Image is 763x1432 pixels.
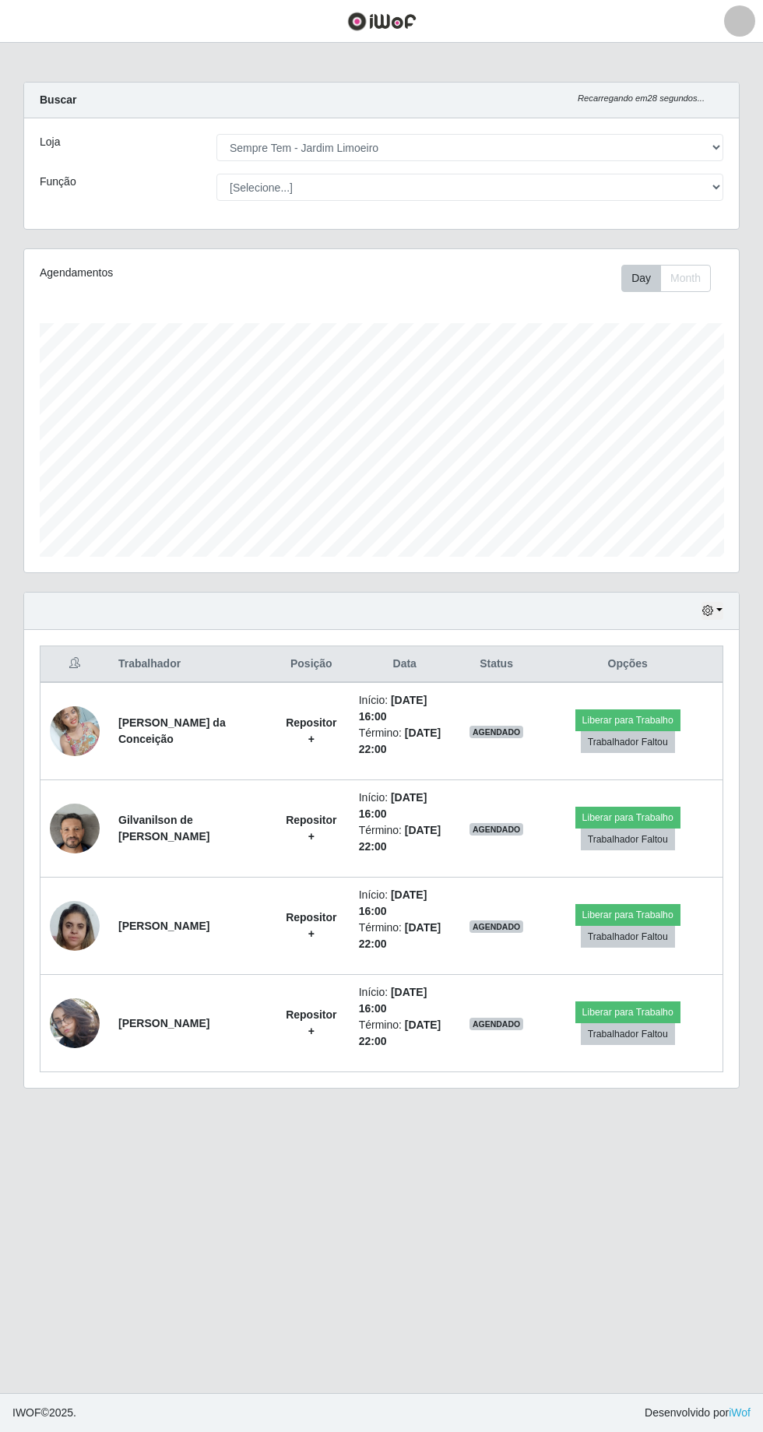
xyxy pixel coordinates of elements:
button: Liberar para Trabalho [575,709,680,731]
strong: [PERSON_NAME] da Conceição [118,716,226,745]
div: Agendamentos [40,265,311,281]
label: Loja [40,134,60,150]
button: Trabalhador Faltou [581,731,675,753]
th: Trabalhador [109,646,273,683]
button: Liberar para Trabalho [575,1001,680,1023]
button: Trabalhador Faltou [581,926,675,948]
span: AGENDADO [469,920,524,933]
li: Início: [359,790,451,822]
span: © 2025 . [12,1405,76,1421]
strong: Repositor + [286,814,336,843]
button: Trabalhador Faltou [581,1023,675,1045]
th: Data [350,646,460,683]
strong: Repositor + [286,1008,336,1037]
label: Função [40,174,76,190]
strong: Gilvanilson de [PERSON_NAME] [118,814,209,843]
div: Toolbar with button groups [621,265,723,292]
i: Recarregando em 28 segundos... [578,93,705,103]
th: Opções [533,646,723,683]
th: Status [460,646,533,683]
img: 1744720171355.jpeg [50,698,100,764]
a: iWof [729,1406,751,1419]
li: Início: [359,887,451,920]
button: Liberar para Trabalho [575,904,680,926]
img: 1755736847317.jpeg [50,892,100,959]
li: Término: [359,822,451,855]
span: IWOF [12,1406,41,1419]
time: [DATE] 16:00 [359,694,427,723]
th: Posição [273,646,350,683]
li: Término: [359,1017,451,1050]
time: [DATE] 16:00 [359,986,427,1015]
strong: [PERSON_NAME] [118,1017,209,1029]
span: Desenvolvido por [645,1405,751,1421]
time: [DATE] 16:00 [359,888,427,917]
button: Liberar para Trabalho [575,807,680,829]
div: First group [621,265,711,292]
span: AGENDADO [469,1018,524,1030]
strong: Buscar [40,93,76,106]
span: AGENDADO [469,823,524,836]
time: [DATE] 16:00 [359,791,427,820]
li: Término: [359,725,451,758]
strong: Repositor + [286,716,336,745]
li: Início: [359,984,451,1017]
strong: [PERSON_NAME] [118,920,209,932]
button: Day [621,265,661,292]
button: Trabalhador Faltou [581,829,675,850]
li: Início: [359,692,451,725]
img: 1755611081908.jpeg [50,784,100,873]
img: 1755806500097.jpeg [50,979,100,1068]
span: AGENDADO [469,726,524,738]
img: CoreUI Logo [347,12,417,31]
li: Término: [359,920,451,952]
strong: Repositor + [286,911,336,940]
button: Month [660,265,711,292]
